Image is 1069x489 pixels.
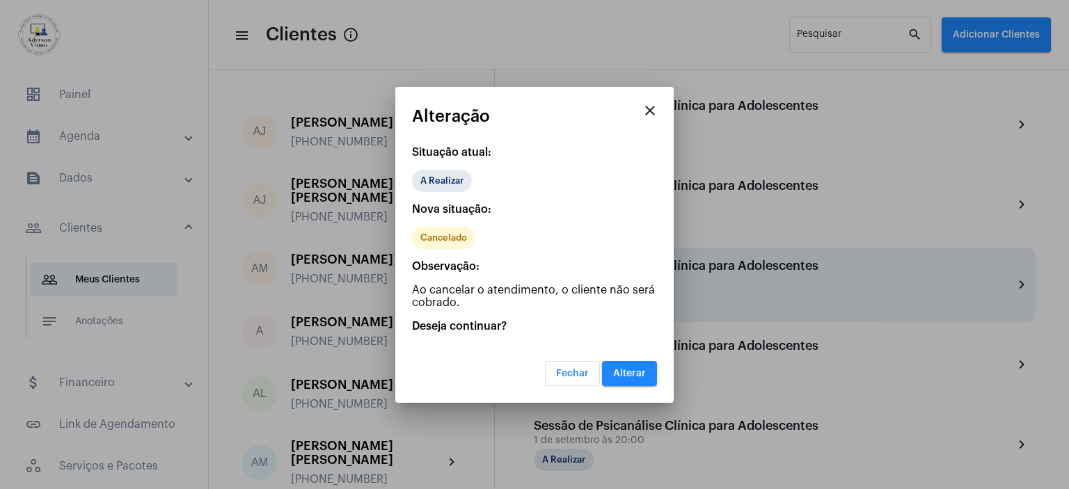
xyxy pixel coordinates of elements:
mat-chip: Cancelado [412,227,475,249]
span: Fechar [556,369,589,378]
p: Observação: [412,260,657,273]
button: Alterar [602,361,657,386]
mat-chip: A Realizar [412,170,472,192]
p: Situação atual: [412,146,657,159]
button: Fechar [545,361,600,386]
mat-icon: close [642,102,658,119]
span: Alterar [613,369,646,378]
p: Deseja continuar? [412,320,657,332]
p: Ao cancelar o atendimento, o cliente não será cobrado. [412,284,657,309]
span: Alteração [412,107,490,125]
p: Nova situação: [412,203,657,216]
